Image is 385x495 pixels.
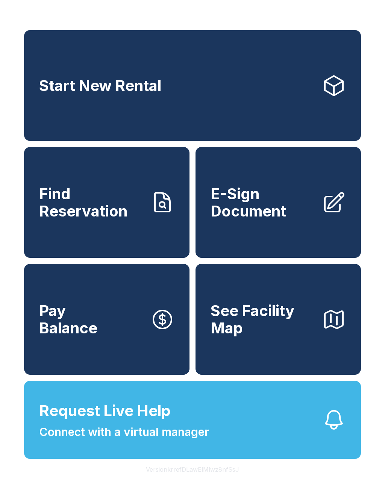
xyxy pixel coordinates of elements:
[39,400,171,422] span: Request Live Help
[211,185,316,219] span: E-Sign Document
[24,147,189,258] a: Find Reservation
[39,302,97,336] span: Pay Balance
[39,185,144,219] span: Find Reservation
[211,302,316,336] span: See Facility Map
[24,30,361,141] a: Start New Rental
[140,459,245,480] button: VersionkrrefDLawElMlwz8nfSsJ
[24,381,361,459] button: Request Live HelpConnect with a virtual manager
[196,147,361,258] a: E-Sign Document
[39,77,161,94] span: Start New Rental
[24,264,189,375] button: PayBalance
[196,264,361,375] button: See Facility Map
[39,424,209,441] span: Connect with a virtual manager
